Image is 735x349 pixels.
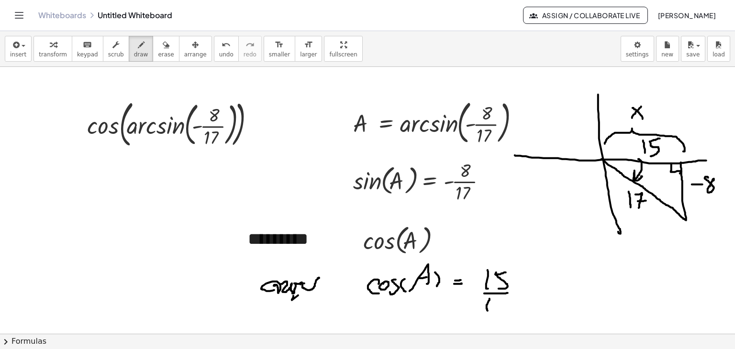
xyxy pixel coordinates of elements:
button: erase [153,36,179,62]
span: load [713,51,725,58]
button: format_sizesmaller [264,36,295,62]
span: arrange [184,51,207,58]
span: keypad [77,51,98,58]
button: format_sizelarger [295,36,322,62]
span: new [661,51,673,58]
button: redoredo [238,36,262,62]
i: undo [222,39,231,51]
span: [PERSON_NAME] [657,11,716,20]
button: new [656,36,679,62]
button: keyboardkeypad [72,36,103,62]
button: scrub [103,36,129,62]
button: undoundo [214,36,239,62]
button: Assign / Collaborate Live [523,7,648,24]
button: save [681,36,705,62]
button: Toggle navigation [11,8,27,23]
span: fullscreen [329,51,357,58]
span: erase [158,51,174,58]
span: smaller [269,51,290,58]
span: scrub [108,51,124,58]
button: [PERSON_NAME] [650,7,724,24]
span: save [686,51,700,58]
button: settings [621,36,654,62]
button: transform [33,36,72,62]
i: redo [245,39,255,51]
span: larger [300,51,317,58]
i: format_size [304,39,313,51]
span: redo [244,51,256,58]
button: arrange [179,36,212,62]
span: draw [134,51,148,58]
span: Assign / Collaborate Live [531,11,640,20]
i: keyboard [83,39,92,51]
button: fullscreen [324,36,362,62]
span: settings [626,51,649,58]
i: format_size [275,39,284,51]
button: load [707,36,730,62]
a: Whiteboards [38,11,86,20]
button: insert [5,36,32,62]
span: insert [10,51,26,58]
span: undo [219,51,234,58]
span: transform [39,51,67,58]
button: draw [129,36,154,62]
